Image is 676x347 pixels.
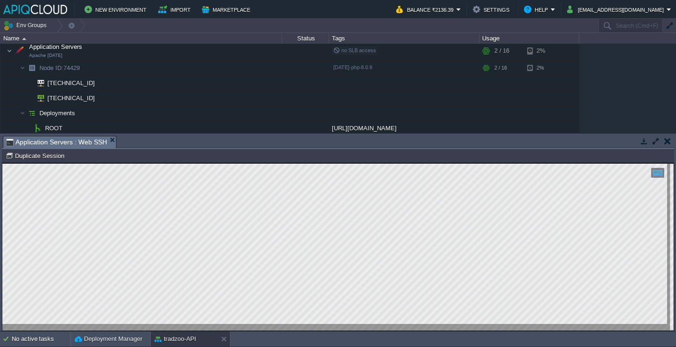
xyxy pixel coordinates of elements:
img: APIQCloud [3,5,67,14]
img: AMDAwAAAACH5BAEAAAAALAAAAAABAAEAAAICRAEAOw== [25,121,31,135]
span: [DATE]-php-8.0.8 [333,64,372,70]
span: no SLB access [333,47,376,53]
button: Settings [473,4,512,15]
div: 2% [527,41,558,60]
div: 2% [527,61,558,75]
img: AMDAwAAAACH5BAEAAAAALAAAAAABAAEAAAICRAEAOw== [25,76,31,90]
button: Import [158,4,193,15]
span: Node ID: [39,64,63,71]
span: Application Servers : Web SSH [6,136,107,148]
img: AMDAwAAAACH5BAEAAAAALAAAAAABAAEAAAICRAEAOw== [31,76,44,90]
img: AMDAwAAAACH5BAEAAAAALAAAAAABAAEAAAICRAEAOw== [25,106,38,120]
span: Apache [DATE] [29,53,62,58]
div: No active tasks [12,331,70,347]
a: Node ID:74429 [38,64,81,72]
button: Marketplace [202,4,253,15]
img: AMDAwAAAACH5BAEAAAAALAAAAAABAAEAAAICRAEAOw== [13,41,26,60]
button: Duplicate Session [6,151,67,160]
button: New Environment [84,4,149,15]
a: Deployments [38,109,77,117]
div: 2 / 16 [494,41,509,60]
span: Application Servers [28,43,84,51]
button: Balance ₹2136.39 [396,4,456,15]
div: Name [1,33,282,44]
img: AMDAwAAAACH5BAEAAAAALAAAAAABAAEAAAICRAEAOw== [22,38,26,40]
a: ROOT [44,124,64,132]
div: Usage [480,33,579,44]
div: Tags [330,33,479,44]
img: AMDAwAAAACH5BAEAAAAALAAAAAABAAEAAAICRAEAOw== [25,91,31,105]
span: [TECHNICAL_ID] [46,91,96,105]
button: Help [524,4,551,15]
img: AMDAwAAAACH5BAEAAAAALAAAAAABAAEAAAICRAEAOw== [7,41,12,60]
a: Application ServersApache [DATE] [28,43,84,50]
img: AMDAwAAAACH5BAEAAAAALAAAAAABAAEAAAICRAEAOw== [25,61,38,75]
button: Deployment Manager [75,334,142,344]
div: 2 / 16 [494,61,507,75]
button: [EMAIL_ADDRESS][DOMAIN_NAME] [567,4,667,15]
span: [TECHNICAL_ID] [46,76,96,90]
a: [TECHNICAL_ID] [46,79,96,87]
img: AMDAwAAAACH5BAEAAAAALAAAAAABAAEAAAICRAEAOw== [20,106,25,120]
img: AMDAwAAAACH5BAEAAAAALAAAAAABAAEAAAICRAEAOw== [31,91,44,105]
img: AMDAwAAAACH5BAEAAAAALAAAAAABAAEAAAICRAEAOw== [20,61,25,75]
button: tradzoo-API [154,334,196,344]
button: Env Groups [3,19,50,32]
a: [TECHNICAL_ID] [46,95,96,102]
div: Status [283,33,329,44]
img: AMDAwAAAACH5BAEAAAAALAAAAAABAAEAAAICRAEAOw== [31,121,44,135]
span: 74429 [38,64,81,72]
div: [URL][DOMAIN_NAME] [329,121,479,135]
